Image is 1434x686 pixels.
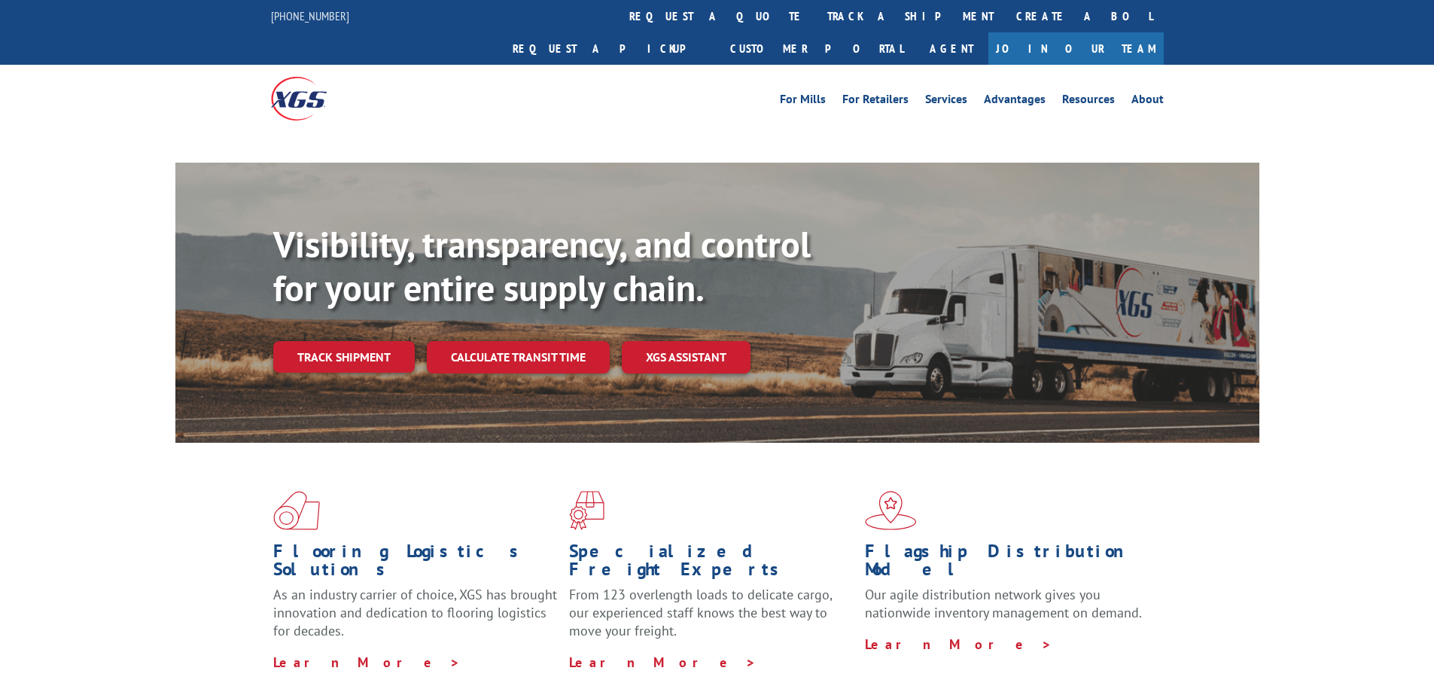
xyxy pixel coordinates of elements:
[1062,93,1115,110] a: Resources
[622,341,750,373] a: XGS ASSISTANT
[842,93,909,110] a: For Retailers
[569,586,854,653] p: From 123 overlength loads to delicate cargo, our experienced staff knows the best way to move you...
[569,491,604,530] img: xgs-icon-focused-on-flooring-red
[865,586,1142,621] span: Our agile distribution network gives you nationwide inventory management on demand.
[273,221,811,311] b: Visibility, transparency, and control for your entire supply chain.
[865,542,1149,586] h1: Flagship Distribution Model
[273,654,461,671] a: Learn More >
[273,586,557,639] span: As an industry carrier of choice, XGS has brought innovation and dedication to flooring logistics...
[719,32,915,65] a: Customer Portal
[273,542,558,586] h1: Flooring Logistics Solutions
[925,93,967,110] a: Services
[273,491,320,530] img: xgs-icon-total-supply-chain-intelligence-red
[271,8,349,23] a: [PHONE_NUMBER]
[1131,93,1164,110] a: About
[780,93,826,110] a: For Mills
[865,491,917,530] img: xgs-icon-flagship-distribution-model-red
[984,93,1046,110] a: Advantages
[569,542,854,586] h1: Specialized Freight Experts
[915,32,988,65] a: Agent
[988,32,1164,65] a: Join Our Team
[427,341,610,373] a: Calculate transit time
[865,636,1052,653] a: Learn More >
[501,32,719,65] a: Request a pickup
[273,341,415,373] a: Track shipment
[569,654,757,671] a: Learn More >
